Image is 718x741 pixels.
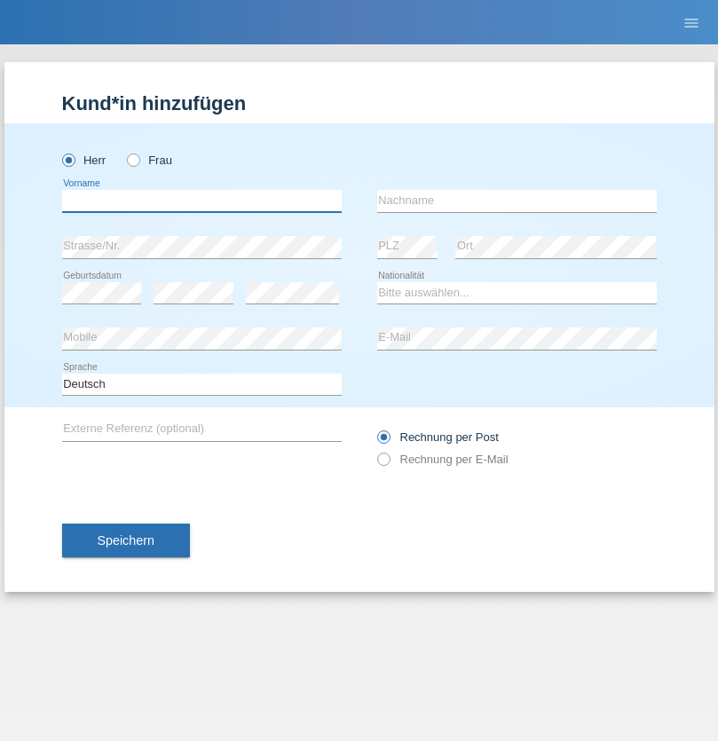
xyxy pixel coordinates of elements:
input: Rechnung per Post [377,430,389,453]
button: Speichern [62,524,190,557]
input: Herr [62,154,74,165]
label: Rechnung per Post [377,430,499,444]
label: Herr [62,154,107,167]
label: Rechnung per E-Mail [377,453,509,466]
input: Frau [127,154,138,165]
label: Frau [127,154,172,167]
a: menu [674,17,709,28]
h1: Kund*in hinzufügen [62,92,657,114]
i: menu [682,14,700,32]
span: Speichern [98,533,154,548]
input: Rechnung per E-Mail [377,453,389,475]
